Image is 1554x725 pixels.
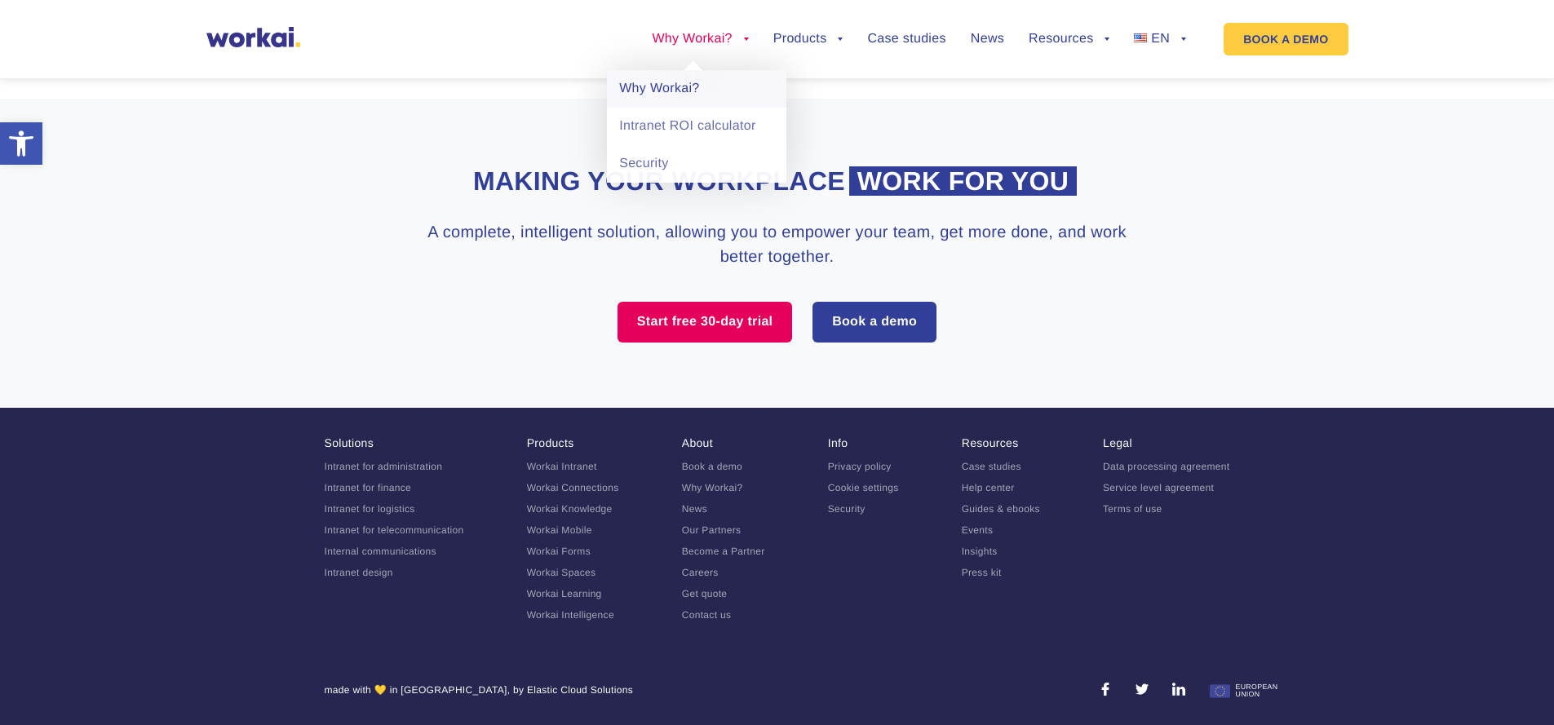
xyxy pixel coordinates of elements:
[682,461,742,472] a: Book a demo
[828,503,866,515] a: Security
[1134,33,1186,46] a: EN
[867,33,945,46] a: Case studies
[962,436,1019,449] a: Resources
[325,683,634,705] div: made with 💛 in [GEOGRAPHIC_DATA], by Elastic Cloud Solutions
[325,524,464,536] a: Intranet for telecommunication
[527,609,614,621] a: Workai Intelligence
[618,302,793,343] a: Start free 30-day trial
[527,482,619,493] a: Workai Connections
[527,567,596,578] a: Workai Spaces
[527,524,592,536] a: Workai Mobile
[682,567,719,578] a: Careers
[828,461,892,472] a: Privacy policy
[1029,33,1109,46] a: Resources
[1103,503,1162,515] a: Terms of use
[773,33,843,46] a: Products
[1151,32,1170,46] span: EN
[607,108,786,145] a: Intranet ROI calculator
[1224,23,1348,55] a: BOOK A DEMO
[962,482,1015,493] a: Help center
[962,524,994,536] a: Events
[962,567,1002,578] a: Press kit
[652,33,748,46] a: Why Workai?
[682,482,743,493] a: Why Workai?
[527,436,574,449] a: Products
[527,503,613,515] a: Workai Knowledge
[325,436,374,449] a: Solutions
[607,145,786,183] a: Security
[527,461,597,472] a: Workai Intranet
[828,482,899,493] a: Cookie settings
[682,588,728,599] a: Get quote
[962,546,998,557] a: Insights
[962,461,1021,472] a: Case studies
[682,503,707,515] a: News
[1103,482,1214,493] a: Service level agreement
[682,609,732,621] a: Contact us
[325,164,1230,199] h2: Making your workplace
[1103,461,1229,472] a: Data processing agreement
[849,166,1077,196] span: work for you
[325,503,415,515] a: Intranet for logistics
[828,436,848,449] a: Info
[527,546,591,557] a: Workai Forms
[1103,436,1132,449] a: Legal
[812,302,936,343] a: Book a demo
[325,546,436,557] a: Internal communications
[607,70,786,108] a: Why Workai?
[971,33,1004,46] a: News
[410,220,1144,269] h3: A complete, intelligent solution, allowing you to empower your team, get more done, and work bett...
[962,503,1040,515] a: Guides & ebooks
[325,461,443,472] a: Intranet for administration
[325,482,411,493] a: Intranet for finance
[682,524,742,536] a: Our Partners
[682,436,713,449] a: About
[325,567,393,578] a: Intranet design
[527,588,602,599] a: Workai Learning
[682,546,765,557] a: Become a Partner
